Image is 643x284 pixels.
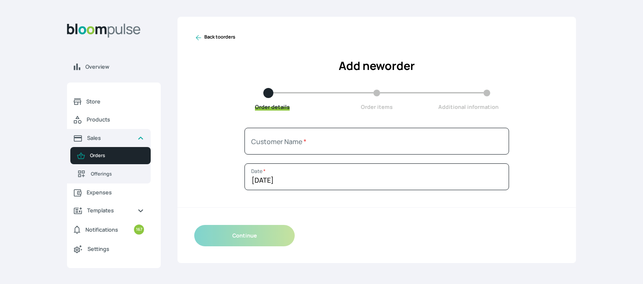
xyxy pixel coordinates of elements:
[70,147,151,164] a: Orders
[87,116,144,124] span: Products
[87,188,144,196] span: Expenses
[85,63,154,71] span: Overview
[194,34,235,42] a: Back toorders
[87,207,131,214] span: Templates
[67,219,151,240] a: Notifications167
[70,164,151,183] a: Offerings
[194,225,295,246] button: Continue
[67,23,141,38] img: Bloom Logo
[244,128,509,155] input: Start typing to filter existing customers or add a new customer
[67,201,151,219] a: Templates
[90,152,144,159] span: Orders
[255,103,290,111] span: Order details
[67,240,151,258] a: Settings
[85,226,118,234] span: Notifications
[67,93,151,111] a: Store
[194,57,559,75] h2: Add new order
[87,245,144,253] span: Settings
[67,183,151,201] a: Expenses
[67,17,161,274] aside: Sidebar
[438,103,499,111] span: Additional information
[67,111,151,129] a: Products
[67,58,161,76] a: Overview
[67,129,151,147] a: Sales
[134,225,144,235] small: 167
[87,134,131,142] span: Sales
[91,170,144,178] span: Offerings
[86,98,144,106] span: Store
[361,103,393,111] span: Order items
